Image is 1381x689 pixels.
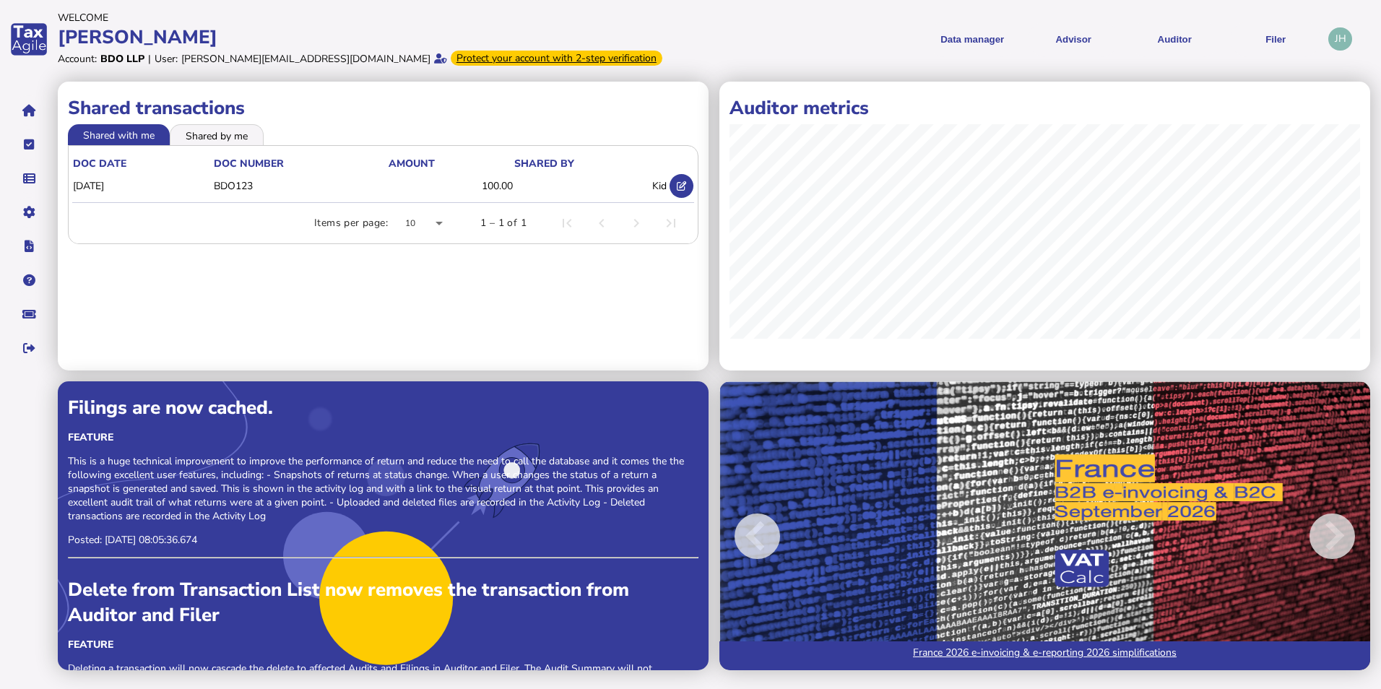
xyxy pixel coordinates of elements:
[68,454,698,523] p: This is a huge technical improvement to improve the performance of return and reduce the need to ...
[214,157,284,170] div: doc number
[388,171,514,201] td: 100.00
[14,265,44,295] button: Help pages
[1328,27,1352,51] div: Profile settings
[73,157,212,170] div: doc date
[314,216,388,230] div: Items per page:
[68,395,698,420] div: Filings are now cached.
[68,577,698,628] div: Delete from Transaction List now removes the transaction from Auditor and Filer
[14,129,44,160] button: Tasks
[1028,22,1119,57] button: Shows a dropdown of VAT Advisor options
[58,52,97,66] div: Account:
[68,124,170,144] li: Shared with me
[148,52,151,66] div: |
[181,52,430,66] div: [PERSON_NAME][EMAIL_ADDRESS][DOMAIN_NAME]
[730,95,1360,121] h1: Auditor metrics
[170,124,264,144] li: Shared by me
[14,231,44,261] button: Developer hub links
[389,157,435,170] div: Amount
[14,163,44,194] button: Data manager
[68,533,698,547] p: Posted: [DATE] 08:05:36.674
[68,95,698,121] h1: Shared transactions
[214,157,387,170] div: doc number
[14,197,44,227] button: Manage settings
[1230,22,1321,57] button: Filer
[58,11,686,25] div: Welcome
[451,51,662,66] div: From Oct 1, 2025, 2-step verification will be required to login. Set it up now...
[73,157,126,170] div: doc date
[719,391,841,680] button: Previous
[100,52,144,66] div: BDO LLP
[14,333,44,363] button: Sign out
[389,157,513,170] div: Amount
[14,95,44,126] button: Home
[719,381,1370,670] img: Image for blog post: France 2026 e-invoicing & e-reporting 2026 simplifications
[480,216,527,230] div: 1 – 1 of 1
[68,430,698,444] div: Feature
[719,641,1370,670] a: France 2026 e-invoicing & e-reporting 2026 simplifications
[155,52,178,66] div: User:
[72,171,213,201] td: [DATE]
[434,53,447,64] i: Email verified
[23,178,35,179] i: Data manager
[1249,391,1370,680] button: Next
[14,299,44,329] button: Raise a support ticket
[514,157,574,170] div: shared by
[514,157,667,170] div: shared by
[693,22,1322,57] menu: navigate products
[927,22,1018,57] button: Shows a dropdown of Data manager options
[213,171,388,201] td: BDO123
[1129,22,1220,57] button: Auditor
[670,174,693,198] button: Open shared transaction
[514,171,667,201] td: Kid
[68,638,698,651] div: Feature
[58,25,686,50] div: [PERSON_NAME]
